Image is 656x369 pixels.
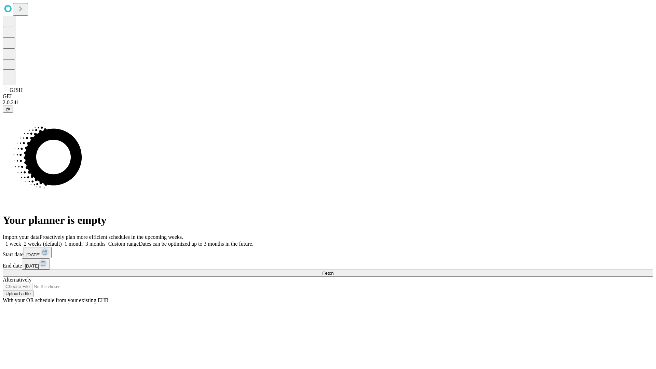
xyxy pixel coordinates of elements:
span: 1 week [5,241,21,247]
button: [DATE] [22,258,50,270]
div: Start date [3,247,653,258]
span: Proactively plan more efficient schedules in the upcoming weeks. [40,234,183,240]
div: End date [3,258,653,270]
button: @ [3,106,13,113]
span: Fetch [322,271,333,276]
div: GEI [3,93,653,99]
span: 2 weeks (default) [24,241,62,247]
span: 3 months [85,241,106,247]
span: @ [5,107,10,112]
span: Import your data [3,234,40,240]
span: GJSH [10,87,23,93]
button: Upload a file [3,290,33,297]
span: Alternatively [3,277,31,283]
span: 1 month [65,241,83,247]
span: [DATE] [26,252,41,257]
button: Fetch [3,270,653,277]
div: 2.0.241 [3,99,653,106]
span: Custom range [108,241,139,247]
span: [DATE] [25,263,39,269]
span: Dates can be optimized up to 3 months in the future. [139,241,253,247]
span: With your OR schedule from your existing EHR [3,297,109,303]
button: [DATE] [24,247,52,258]
h1: Your planner is empty [3,214,653,227]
